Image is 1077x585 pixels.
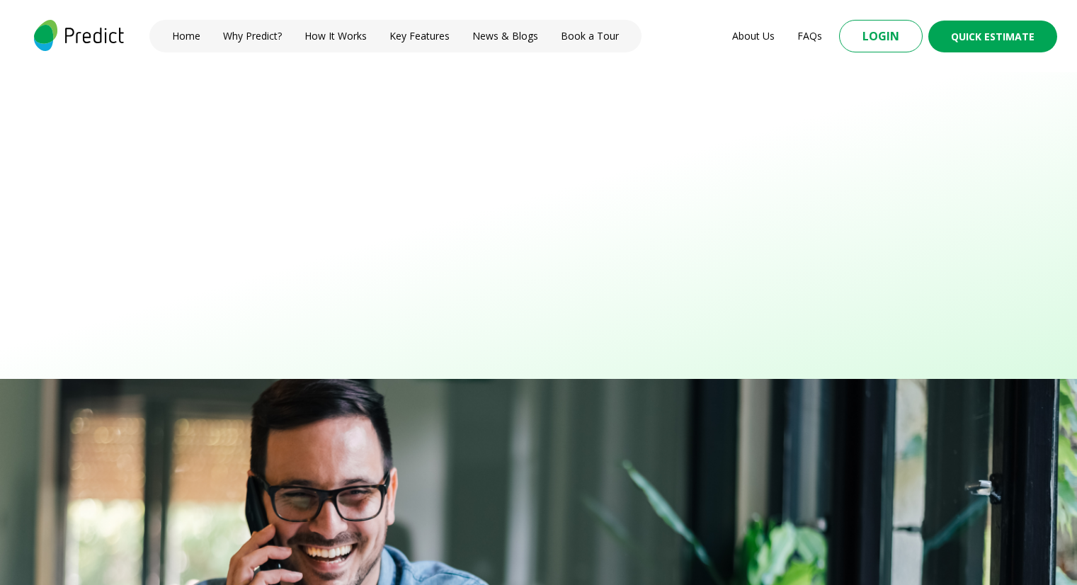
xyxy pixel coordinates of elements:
[31,20,127,51] img: logo
[304,29,367,43] a: How It Works
[561,29,619,43] a: Book a Tour
[172,29,200,43] a: Home
[839,20,923,52] button: Login
[797,29,822,43] a: FAQs
[472,29,538,43] a: News & Blogs
[928,21,1057,52] button: Quick Estimate
[389,29,450,43] a: Key Features
[223,29,282,43] a: Why Predict?
[732,29,775,43] a: About Us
